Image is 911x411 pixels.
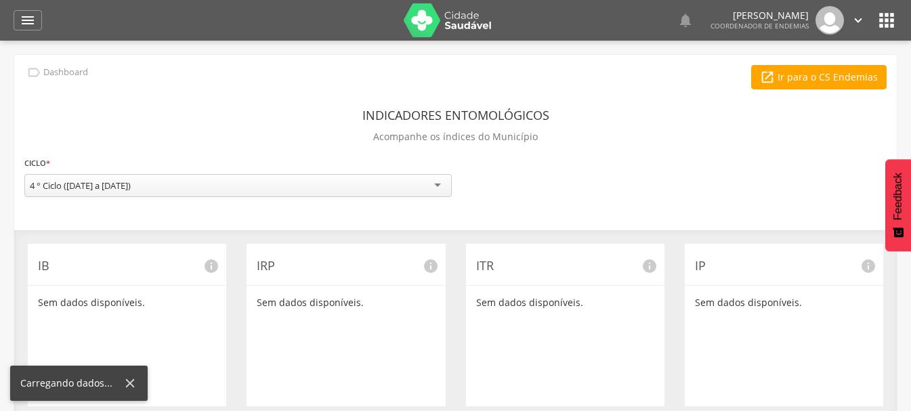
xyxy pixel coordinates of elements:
p: IRP [257,257,435,275]
i:  [677,12,694,28]
a:  [851,6,866,35]
p: ITR [476,257,654,275]
p: Sem dados disponíveis. [38,296,216,309]
p: Sem dados disponíveis. [257,296,435,309]
i: info [423,258,439,274]
p: Dashboard [43,67,88,78]
span: Coordenador de Endemias [711,21,809,30]
i:  [851,13,866,28]
i: info [203,258,219,274]
span: Feedback [892,173,904,220]
p: IB [38,257,216,275]
a: Ir para o CS Endemias [751,65,887,89]
p: Sem dados disponíveis. [695,296,873,309]
i:  [876,9,897,31]
div: Carregando dados... [20,376,123,390]
a:  [677,6,694,35]
button: Feedback - Mostrar pesquisa [885,159,911,251]
label: Ciclo [24,156,50,171]
i:  [20,12,36,28]
i: info [860,258,876,274]
p: Acompanhe os índices do Município [373,127,538,146]
a:  [14,10,42,30]
i:  [26,65,41,80]
i:  [760,70,775,85]
i: info [641,258,658,274]
p: IP [695,257,873,275]
div: 4 ° Ciclo ([DATE] a [DATE]) [30,179,131,192]
p: [PERSON_NAME] [711,11,809,20]
p: Sem dados disponíveis. [476,296,654,309]
header: Indicadores Entomológicos [362,103,549,127]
